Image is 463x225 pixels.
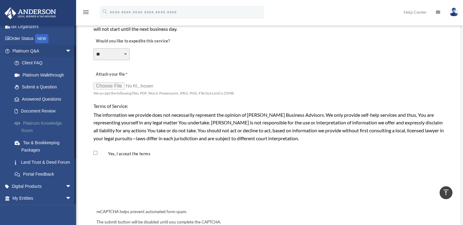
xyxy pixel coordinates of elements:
[65,45,78,57] span: arrow_drop_down
[440,186,452,199] a: vertical_align_top
[94,208,444,216] div: reCAPTCHA helps prevent automated form spam.
[95,172,187,196] iframe: reCAPTCHA
[102,8,108,15] i: search
[4,180,81,192] a: Digital Productsarrow_drop_down
[65,204,78,217] span: arrow_drop_down
[93,91,235,95] span: We accept the following files: PDF, Word, Powerpoint, JPEG, PNG. File Size Limit is 25MB.
[9,137,81,156] a: Tax & Bookkeeping Packages
[82,11,89,16] a: menu
[442,189,450,196] i: vertical_align_top
[9,168,81,180] a: Portal Feedback
[93,37,171,45] label: Would you like to expedite this service?
[9,156,81,168] a: Land Trust & Deed Forum
[4,20,81,33] a: Tax Organizers
[449,8,458,16] img: User Pic
[93,70,154,79] label: Attach your file
[4,192,81,205] a: My Entitiesarrow_drop_down
[9,81,81,93] a: Submit a Question
[35,34,48,43] div: NEW
[65,192,78,205] span: arrow_drop_down
[82,9,89,16] i: menu
[9,57,81,69] a: Client FAQ
[4,204,81,216] a: My Anderson Teamarrow_drop_down
[93,111,444,142] div: The information we provide does not necessarily represent the opinion of [PERSON_NAME] Business A...
[9,117,81,137] a: Platinum Knowledge Room
[99,151,153,157] label: Yes, I accept the terms
[9,93,81,105] a: Answered Questions
[4,33,81,45] a: Order StatusNEW
[3,7,58,19] img: Anderson Advisors Platinum Portal
[93,103,444,109] h4: Terms of Service:
[9,105,78,117] a: Document Review
[9,69,81,81] a: Platinum Walkthrough
[65,180,78,193] span: arrow_drop_down
[4,45,81,57] a: Platinum Q&Aarrow_drop_down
